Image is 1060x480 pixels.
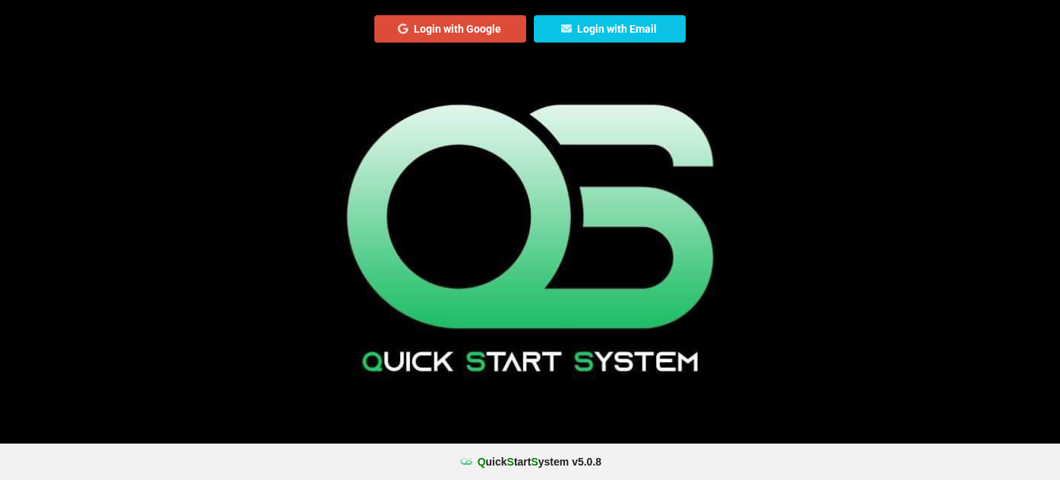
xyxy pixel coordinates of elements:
img: favicon.ico [459,454,474,469]
span: Q [478,456,486,468]
span: S [531,456,538,468]
button: Login with Google [374,15,526,43]
span: S [507,456,514,468]
button: Login with Email [534,15,686,43]
b: uick tart ystem v 5.0.8 [478,454,601,469]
